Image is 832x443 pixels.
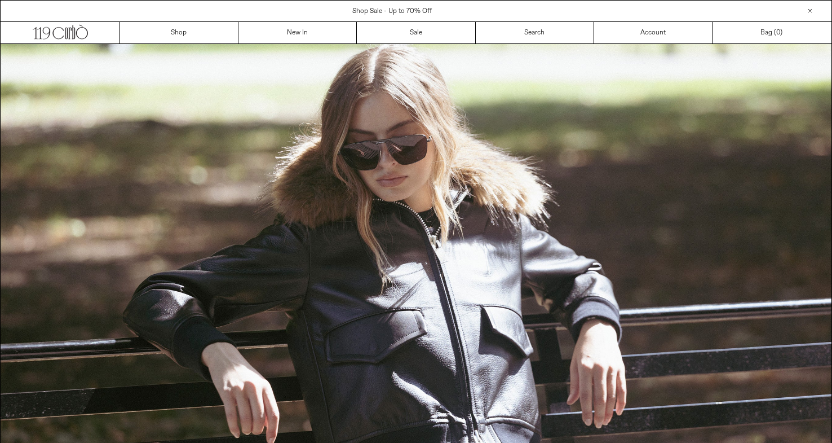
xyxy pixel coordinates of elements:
a: Bag () [712,22,831,43]
span: ) [776,28,782,38]
a: Shop Sale - Up to 70% Off [352,7,432,16]
a: Shop [120,22,238,43]
a: Account [594,22,712,43]
span: 0 [776,28,780,37]
a: Search [476,22,594,43]
a: New In [238,22,357,43]
a: Sale [357,22,475,43]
